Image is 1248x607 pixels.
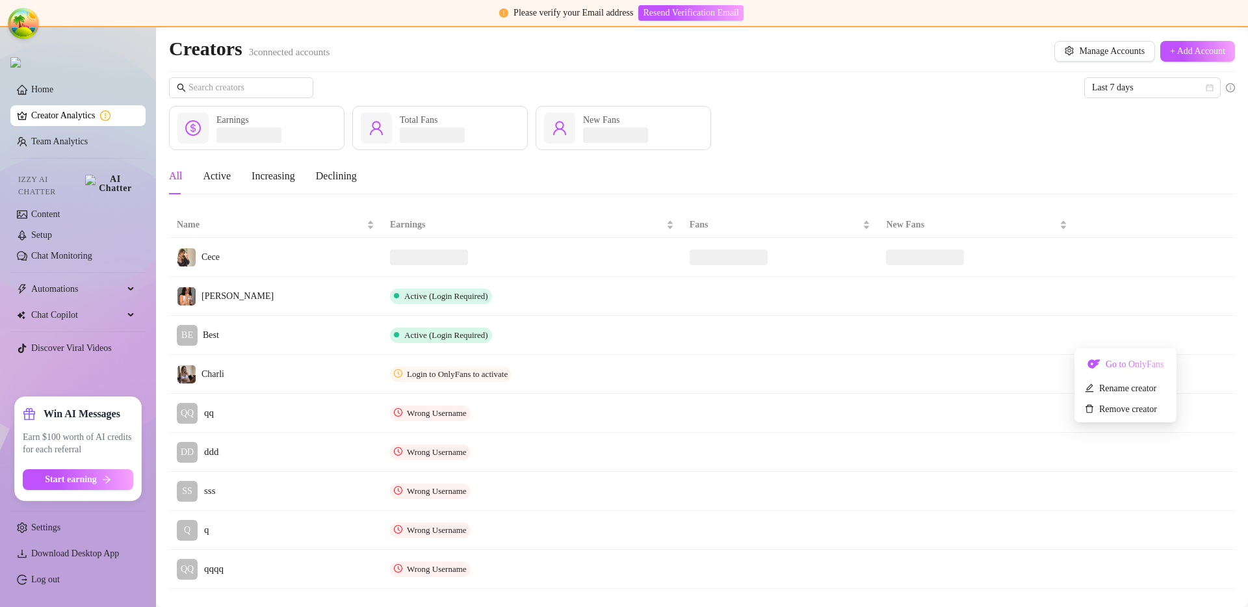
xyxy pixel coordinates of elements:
[513,6,633,20] div: Please verify your Email address
[181,406,194,420] span: QQ
[201,369,224,379] span: Charli
[878,213,1075,238] th: New Fans
[31,209,60,219] a: Content
[17,311,25,320] img: Chat Copilot
[10,10,36,36] button: Open Tanstack query devtools
[369,120,384,136] span: user
[204,484,216,499] span: sss
[682,213,879,238] th: Fans
[1085,404,1157,414] a: Remove creator
[31,549,119,558] span: Download Desktop App
[382,213,682,238] th: Earnings
[583,115,619,125] span: New Fans
[31,343,112,353] a: Discover Viral Videos
[203,330,219,340] span: Best
[407,408,467,418] span: Wrong Username
[177,218,364,232] span: Name
[407,564,467,574] span: Wrong Username
[316,168,357,184] div: Declining
[407,486,467,496] span: Wrong Username
[177,83,186,92] span: search
[249,47,330,57] span: 3 connected accounts
[181,445,194,459] span: DD
[182,484,192,498] span: SS
[31,523,60,532] a: Settings
[169,168,182,184] div: All
[184,523,190,537] span: Q
[31,84,53,94] a: Home
[17,284,27,294] span: thunderbolt
[177,248,196,266] img: Cece
[177,442,374,463] a: DDddd
[394,525,402,534] span: clock-circle
[188,81,295,95] input: Search creators
[252,168,295,184] div: Increasing
[1054,41,1155,62] button: Manage Accounts
[10,57,21,68] img: logo.svg
[394,486,402,495] span: clock-circle
[177,559,374,580] a: QQqqqq
[31,230,52,240] a: Setup
[31,105,135,126] a: Creator Analytics exclamation-circle
[169,36,330,61] h2: Creators
[1160,41,1235,62] button: + Add Account
[31,305,123,326] span: Chat Copilot
[216,115,249,125] span: Earnings
[31,575,60,584] a: Log out
[201,291,274,301] span: [PERSON_NAME]
[394,408,402,417] span: clock-circle
[181,328,193,342] span: BE
[177,365,196,383] img: Charli
[23,407,36,420] span: gift
[638,5,743,21] button: Resend Verification Email
[181,562,194,576] span: QQ
[407,525,467,535] span: Wrong Username
[1206,84,1214,92] span: calendar
[23,469,133,490] button: Start earningarrow-right
[1226,83,1235,92] span: info-circle
[31,279,123,300] span: Automations
[17,549,27,559] span: download
[204,523,209,538] span: q
[394,564,402,573] span: clock-circle
[499,8,508,18] span: exclamation-circle
[1092,78,1213,97] span: Last 7 days
[203,168,231,184] div: Active
[185,120,201,136] span: dollar-circle
[404,330,488,340] span: Active (Login Required)
[1170,46,1225,57] span: + Add Account
[1065,46,1074,55] span: setting
[204,562,224,577] span: qqqq
[204,406,214,421] span: qq
[177,403,374,424] a: QQqq
[204,445,219,460] span: ddd
[394,369,402,378] span: clock-circle
[400,115,438,125] span: Total Fans
[23,431,133,456] span: Earn $100 worth of AI credits for each referral
[1079,46,1145,57] span: Manage Accounts
[643,8,738,18] span: Resend Verification Email
[390,218,664,232] span: Earnings
[102,475,111,484] span: arrow-right
[85,175,135,193] img: AI Chatter
[886,218,1057,232] span: New Fans
[690,218,861,232] span: Fans
[177,481,374,502] a: SSsss
[552,120,567,136] span: user
[407,447,467,457] span: Wrong Username
[407,369,508,379] span: Login to OnlyFans to activate
[177,520,374,541] a: Qq
[1077,363,1174,372] a: OFGo to OnlyFans
[201,252,220,262] span: Cece
[177,287,196,305] img: Carmen
[45,474,97,485] span: Start earning
[31,136,88,146] a: Team Analytics
[394,447,402,456] span: clock-circle
[31,251,92,261] a: Chat Monitoring
[18,174,80,198] span: Izzy AI Chatter
[169,213,382,238] th: Name
[404,291,488,301] span: Active (Login Required)
[44,407,120,420] strong: Win AI Messages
